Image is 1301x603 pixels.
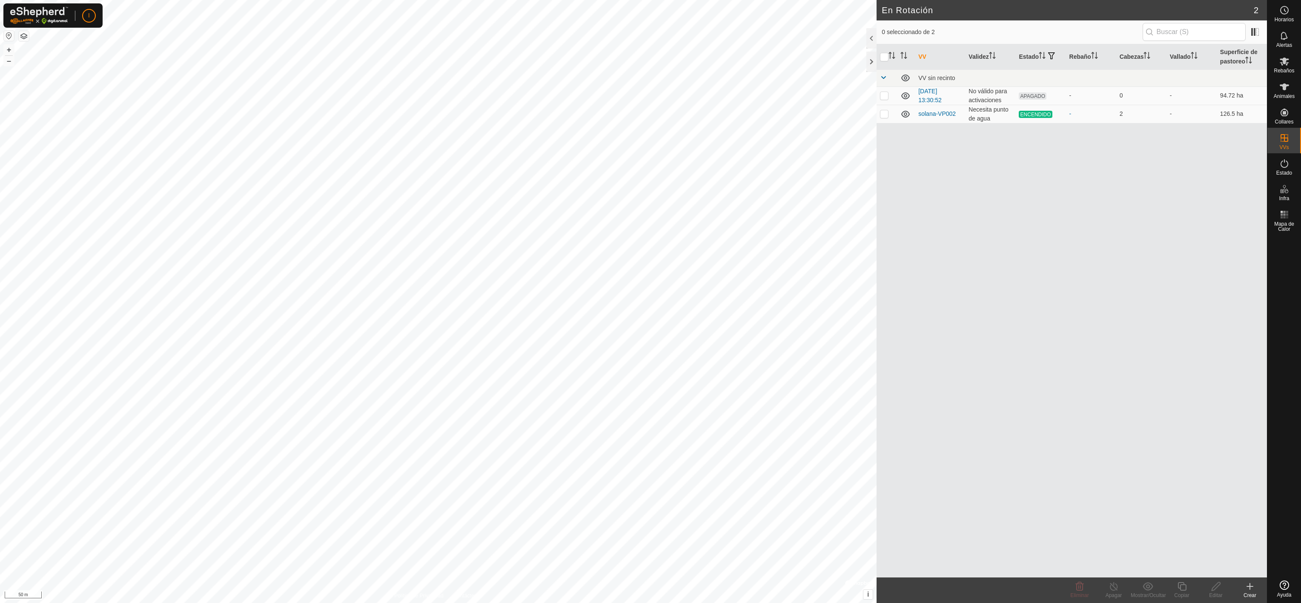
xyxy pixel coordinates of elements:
td: 94.72 ha [1217,86,1267,105]
input: Buscar (S) [1143,23,1246,41]
span: Animales [1274,94,1295,99]
p-sorticon: Activar para ordenar [888,53,895,60]
p-sorticon: Activar para ordenar [1091,53,1098,60]
div: VV sin recinto [918,75,1264,81]
span: APAGADO [1019,92,1046,100]
a: [DATE] 13:30:52 [918,88,942,103]
td: 0 [1116,86,1166,105]
span: Horarios [1275,17,1294,22]
div: Apagar [1097,592,1131,599]
h2: En Rotación [882,5,1254,15]
td: 126.5 ha [1217,105,1267,123]
span: ENCENDIDO [1019,111,1052,118]
th: Estado [1015,44,1066,70]
a: Contáctenos [454,592,482,600]
button: i [863,590,873,599]
td: 2 [1116,105,1166,123]
span: Eliminar [1070,592,1089,598]
td: No válido para activaciones [965,86,1015,105]
span: Collares [1275,119,1293,124]
span: 0 seleccionado de 2 [882,28,1142,37]
a: solana-VP002 [918,110,956,117]
div: Copiar [1165,592,1199,599]
div: Crear [1233,592,1267,599]
p-sorticon: Activar para ordenar [900,53,907,60]
span: Infra [1279,196,1289,201]
button: Capas del Mapa [19,31,29,41]
th: Cabezas [1116,44,1166,70]
button: Restablecer Mapa [4,31,14,41]
span: Ayuda [1277,592,1292,597]
span: VVs [1279,145,1289,150]
span: I [88,11,90,20]
p-sorticon: Activar para ordenar [1191,53,1198,60]
button: – [4,56,14,66]
button: + [4,45,14,55]
span: 2 [1254,4,1258,17]
span: Mapa de Calor [1269,221,1299,232]
th: VV [915,44,965,70]
td: - [1166,86,1217,105]
div: - [1069,91,1113,100]
span: i [867,591,869,598]
div: Editar [1199,592,1233,599]
th: Superficie de pastoreo [1217,44,1267,70]
p-sorticon: Activar para ordenar [1245,58,1252,65]
span: Alertas [1276,43,1292,48]
p-sorticon: Activar para ordenar [989,53,996,60]
span: Estado [1276,170,1292,175]
p-sorticon: Activar para ordenar [1039,53,1046,60]
div: Mostrar/Ocultar [1131,592,1165,599]
th: Rebaño [1066,44,1116,70]
div: - [1069,109,1113,118]
img: Logo Gallagher [10,7,68,24]
a: Ayuda [1267,577,1301,601]
p-sorticon: Activar para ordenar [1143,53,1150,60]
td: - [1166,105,1217,123]
th: Validez [965,44,1015,70]
a: Política de Privacidad [394,592,443,600]
td: Necesita punto de agua [965,105,1015,123]
span: Rebaños [1274,68,1294,73]
th: Vallado [1166,44,1217,70]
